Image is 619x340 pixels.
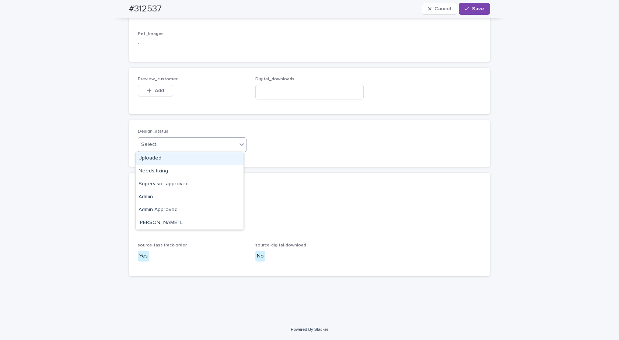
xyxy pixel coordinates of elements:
span: Design_status [138,129,168,134]
span: Preview_customer [138,77,178,81]
div: Admin [136,191,244,204]
a: Powered By Stacker [291,327,328,332]
span: Pet_Images [138,32,164,36]
p: - [138,220,481,228]
div: Admin Approved [136,204,244,217]
div: No [255,251,265,262]
span: Cancel [434,6,451,11]
span: Digital_downloads [255,77,294,81]
span: Save [472,6,484,11]
button: Save [459,3,490,15]
span: Add [155,88,164,93]
p: - [138,39,481,47]
h2: #312537 [129,4,162,14]
p: - [138,190,481,197]
button: Add [138,85,173,97]
div: Ritch L [136,217,244,229]
span: source-fast-track-order [138,243,187,248]
button: Cancel [422,3,457,15]
span: source-digital-download [255,243,306,248]
div: Uploaded [136,152,244,165]
div: Needs fixing [136,165,244,178]
div: Select... [141,141,160,148]
div: Supervisor approved [136,178,244,191]
div: Yes [138,251,149,262]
